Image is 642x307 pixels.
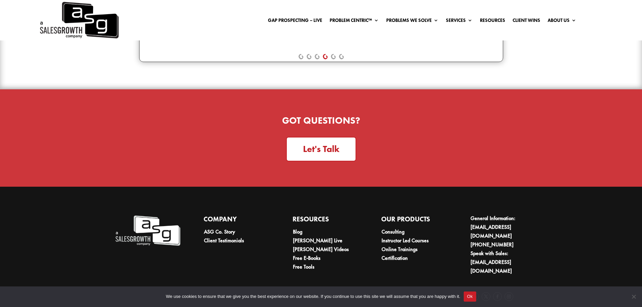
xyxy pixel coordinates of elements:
a: Services [446,18,472,25]
strong: Got Questions? [282,115,360,126]
a: Free E-Books [293,254,320,262]
a: 3 [315,54,319,59]
a: Instructor Led Courses [381,237,429,244]
h4: Our Products [381,214,447,227]
a: Resources [480,18,505,25]
a: [PERSON_NAME] Videos [293,246,349,253]
span: No [630,293,637,300]
a: Let's Talk [286,137,356,161]
a: Free Tools [293,263,314,270]
span: We use cookies to ensure that we give you the best experience on our website. If you continue to ... [166,293,460,300]
img: A Sales Growth Company [115,214,180,247]
li: Speak with Sales: [470,249,536,275]
a: Gap Prospecting – LIVE [268,18,322,25]
a: Online Trainings [381,246,418,253]
a: Certification [381,254,408,262]
a: Problems We Solve [386,18,438,25]
a: 4 [323,54,328,59]
a: 1 [299,54,303,59]
a: 2 [307,54,311,59]
a: 5 [331,54,336,59]
a: Blog [293,228,302,235]
li: General Information: [470,214,536,240]
a: 6 [339,54,344,59]
button: Ok [464,291,476,302]
a: [EMAIL_ADDRESS][DOMAIN_NAME] [470,223,512,239]
h4: Resources [293,214,358,227]
a: Consulting [381,228,404,235]
h4: Company [204,214,269,227]
a: ASG Co. Story [204,228,235,235]
a: [PERSON_NAME] Live [293,237,342,244]
a: [EMAIL_ADDRESS][DOMAIN_NAME] [470,258,512,274]
a: Problem Centric™ [330,18,379,25]
a: Client Testimonials [204,237,244,244]
a: [PHONE_NUMBER] [470,241,514,248]
a: Client Wins [513,18,540,25]
a: About Us [548,18,576,25]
